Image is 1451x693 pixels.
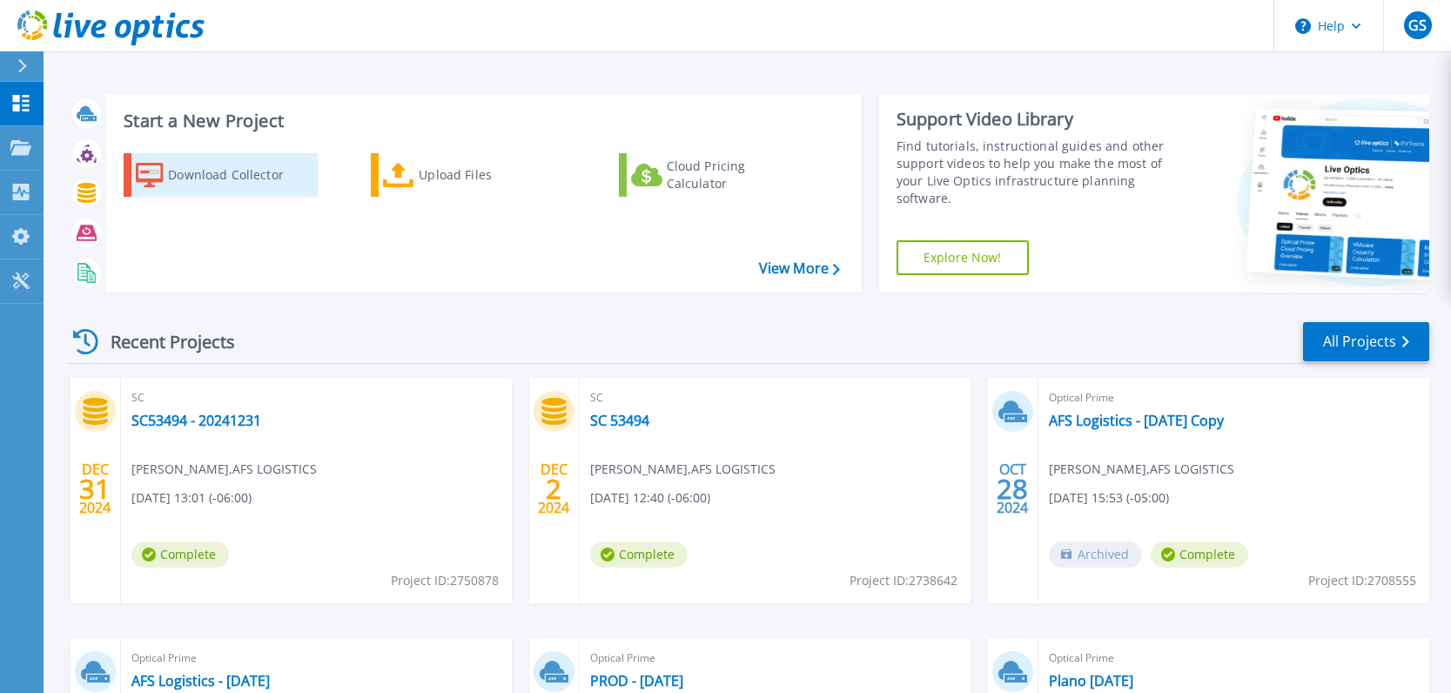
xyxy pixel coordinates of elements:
span: SC [131,388,501,407]
div: Recent Projects [67,320,259,363]
span: 31 [79,481,111,496]
span: Project ID: 2750878 [391,571,499,590]
a: SC 53494 [590,412,649,429]
span: GS [1408,18,1427,32]
span: [DATE] 12:40 (-06:00) [590,488,710,508]
a: PROD - [DATE] [590,672,683,690]
a: Download Collector [124,153,318,197]
span: Complete [590,542,688,568]
span: Complete [131,542,229,568]
span: Project ID: 2738642 [850,571,957,590]
div: Cloud Pricing Calculator [667,158,806,192]
a: SC53494 - 20241231 [131,412,261,429]
span: Optical Prime [590,649,960,668]
a: Explore Now! [897,240,1029,275]
span: Project ID: 2708555 [1308,571,1416,590]
a: All Projects [1303,322,1429,361]
span: [PERSON_NAME] , AFS LOGISTICS [590,460,776,479]
a: AFS Logistics - [DATE] Copy [1049,412,1224,429]
div: Download Collector [168,158,307,192]
div: DEC 2024 [78,457,111,521]
span: Archived [1049,542,1142,568]
span: [DATE] 15:53 (-05:00) [1049,488,1169,508]
a: AFS Logistics - [DATE] [131,672,270,690]
a: View More [759,260,840,277]
span: SC [590,388,960,407]
div: Upload Files [419,158,558,192]
span: [PERSON_NAME] , AFS LOGISTICS [1049,460,1234,479]
div: DEC 2024 [537,457,570,521]
span: Complete [1151,542,1248,568]
div: Support Video Library [897,108,1174,131]
span: Optical Prime [131,649,501,668]
a: Cloud Pricing Calculator [619,153,813,197]
span: Optical Prime [1049,649,1419,668]
span: [PERSON_NAME] , AFS LOGISTICS [131,460,317,479]
span: [DATE] 13:01 (-06:00) [131,488,252,508]
span: 28 [997,481,1028,496]
span: Optical Prime [1049,388,1419,407]
a: Upload Files [371,153,565,197]
h3: Start a New Project [124,111,839,131]
div: OCT 2024 [996,457,1029,521]
div: Find tutorials, instructional guides and other support videos to help you make the most of your L... [897,138,1174,207]
a: Plano [DATE] [1049,672,1133,690]
span: 2 [546,481,561,496]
